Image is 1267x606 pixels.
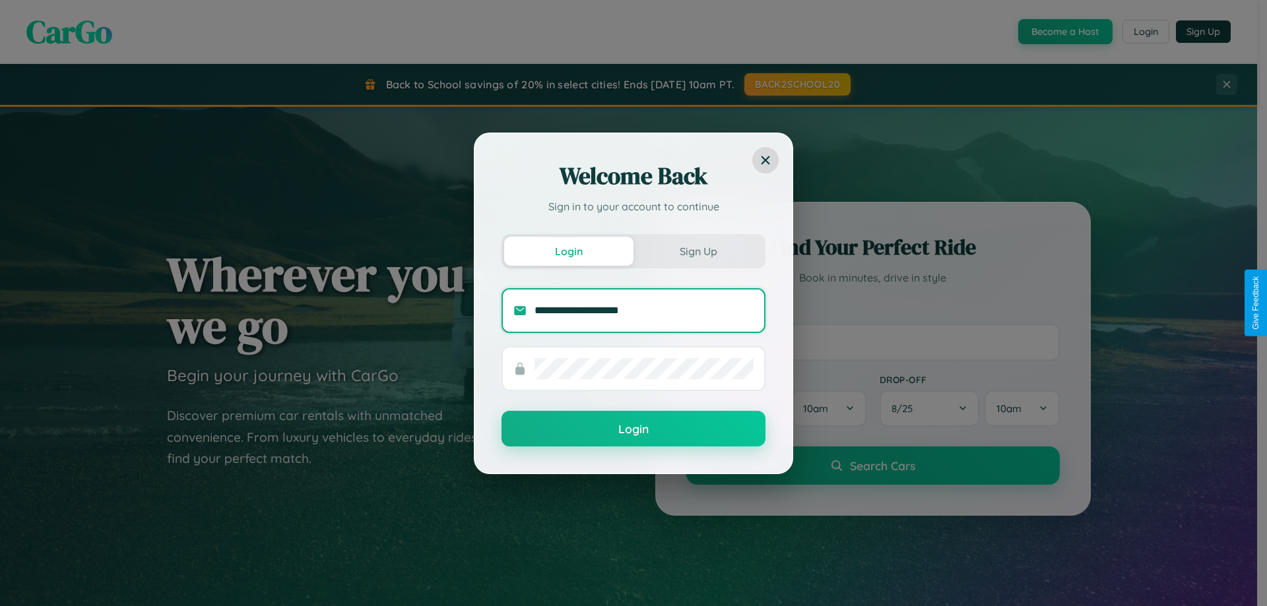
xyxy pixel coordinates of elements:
[502,198,765,214] p: Sign in to your account to continue
[502,411,765,446] button: Login
[504,237,633,266] button: Login
[633,237,763,266] button: Sign Up
[1251,276,1260,330] div: Give Feedback
[502,160,765,192] h2: Welcome Back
